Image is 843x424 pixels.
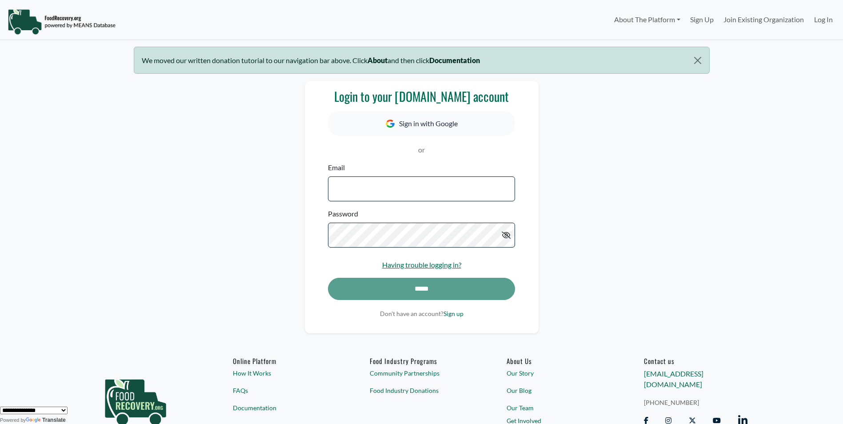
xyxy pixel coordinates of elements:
[328,112,515,136] button: Sign in with Google
[26,417,66,423] a: Translate
[386,120,395,128] img: Google Icon
[328,144,515,155] p: or
[507,357,610,365] a: About Us
[382,260,461,269] a: Having trouble logging in?
[8,8,116,35] img: NavigationLogo_FoodRecovery-91c16205cd0af1ed486a0f1a7774a6544ea792ac00100771e7dd3ec7c0e58e41.png
[443,310,463,317] a: Sign up
[370,368,473,378] a: Community Partnerships
[719,11,809,28] a: Join Existing Organization
[809,11,838,28] a: Log In
[507,403,610,412] a: Our Team
[328,89,515,104] h3: Login to your [DOMAIN_NAME] account
[233,357,336,365] h6: Online Platform
[644,357,747,365] h6: Contact us
[644,398,747,407] a: [PHONE_NUMBER]
[328,208,358,219] label: Password
[507,386,610,395] a: Our Blog
[328,309,515,318] p: Don't have an account?
[328,162,345,173] label: Email
[429,56,480,64] b: Documentation
[233,386,336,395] a: FAQs
[686,47,709,74] button: Close
[233,403,336,412] a: Documentation
[368,56,388,64] b: About
[233,368,336,378] a: How It Works
[507,368,610,378] a: Our Story
[609,11,685,28] a: About The Platform
[134,47,710,74] div: We moved our written donation tutorial to our navigation bar above. Click and then click
[685,11,719,28] a: Sign Up
[370,386,473,395] a: Food Industry Donations
[644,369,703,388] a: [EMAIL_ADDRESS][DOMAIN_NAME]
[26,417,42,424] img: Google Translate
[370,357,473,365] h6: Food Industry Programs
